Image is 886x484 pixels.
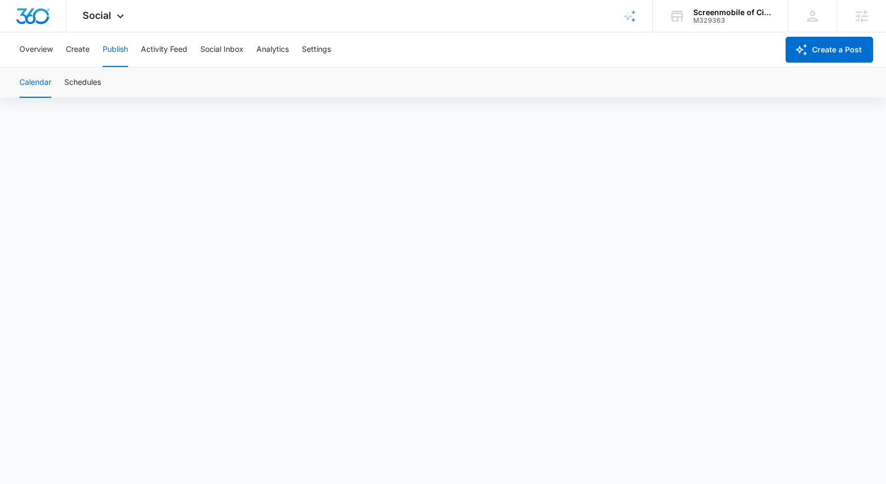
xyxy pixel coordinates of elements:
div: account name [693,8,772,17]
div: account id [693,17,772,24]
button: Create [66,32,90,67]
button: Social Inbox [200,32,244,67]
button: Settings [302,32,331,67]
button: Analytics [256,32,289,67]
button: Schedules [64,68,101,98]
button: Activity Feed [141,32,187,67]
span: Social [83,10,111,21]
button: Publish [103,32,128,67]
button: Create a Post [786,37,873,63]
button: Overview [19,32,53,67]
button: Calendar [19,68,51,98]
